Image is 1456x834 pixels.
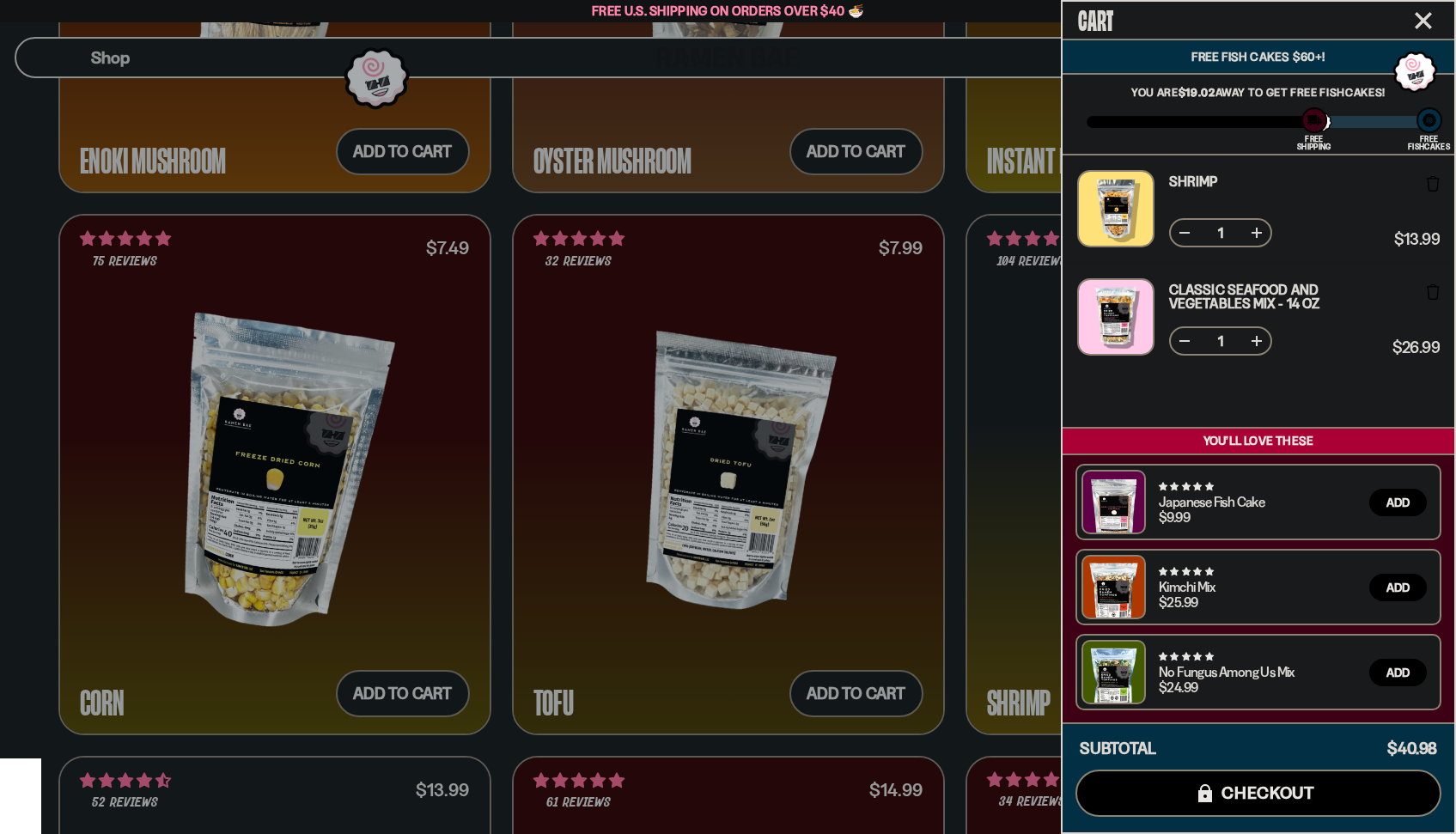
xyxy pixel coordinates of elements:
[1169,283,1386,310] a: Classic Seafood and Vegetables Mix - 14 OZ
[1207,334,1234,348] span: 1
[1159,651,1213,662] span: 4.82 stars
[1369,489,1427,516] button: Add
[1169,174,1218,188] a: Shrimp
[1297,135,1331,150] div: Free Shipping
[592,3,864,19] span: Free U.S. Shipping on Orders over $40 🍜
[1394,232,1440,247] span: $13.99
[1159,510,1190,524] div: $9.99
[1087,85,1430,99] p: You are away to get Free Fishcakes!
[1408,135,1450,150] div: Free Fishcakes
[1207,226,1234,240] span: 1
[1159,566,1213,577] span: 4.76 stars
[1159,578,1215,595] a: Kimchi Mix
[1392,340,1440,356] span: $26.99
[1387,739,1437,758] span: $40.98
[1410,8,1436,33] button: Close cart
[1191,49,1325,64] span: Free Fish Cakes $60+!
[1080,740,1156,758] h4: Subtotal
[1159,493,1264,510] a: Japanese Fish Cake
[1159,663,1295,680] a: No Fungus Among Us Mix
[1075,770,1441,817] button: checkout
[1159,680,1197,694] div: $24.99
[1159,595,1197,609] div: $25.99
[1386,581,1410,594] span: Add
[1179,85,1215,99] strong: $19.02
[1369,659,1427,686] button: Add
[1221,783,1315,802] span: checkout
[1369,574,1427,601] button: Add
[1386,667,1410,679] span: Add
[1067,433,1450,449] p: You’ll love these
[1159,481,1213,492] span: 4.77 stars
[1386,496,1410,508] span: Add
[1078,1,1113,35] span: Cart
